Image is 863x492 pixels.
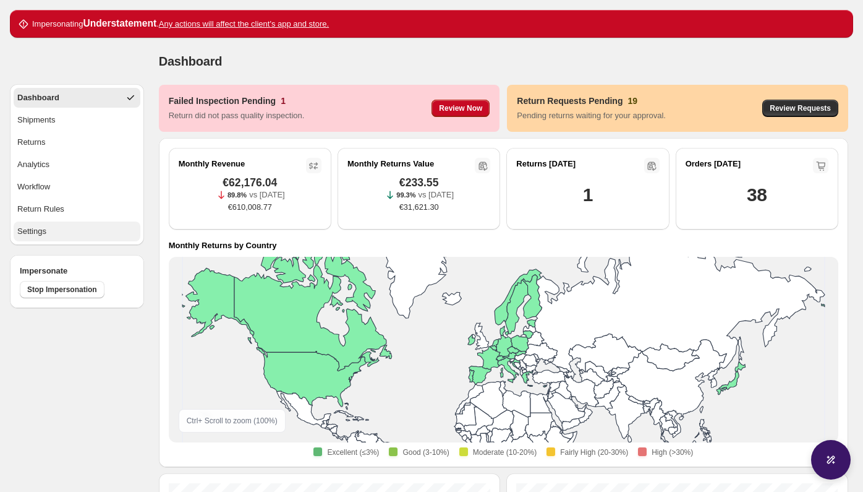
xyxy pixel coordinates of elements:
[228,201,272,214] span: €610,008.77
[399,176,439,189] span: €233.55
[17,92,59,104] span: Dashboard
[686,158,741,170] h2: Orders [DATE]
[399,201,439,214] span: €31,621.30
[83,18,156,28] strong: Understatement
[432,100,490,117] button: Review Now
[249,189,285,201] p: vs [DATE]
[439,103,482,113] span: Review Now
[14,222,140,241] button: Settings
[652,447,693,457] span: High (>30%)
[281,95,286,107] h3: 1
[17,181,50,193] span: Workflow
[396,191,415,199] span: 99.3%
[32,17,329,30] p: Impersonating .
[27,285,97,295] span: Stop Impersonation
[169,110,305,122] p: Return did not pass quality inspection.
[227,191,247,199] span: 89.8%
[516,158,576,170] h2: Returns [DATE]
[747,183,767,207] h1: 38
[179,158,245,170] h2: Monthly Revenue
[169,95,276,107] h3: Failed Inspection Pending
[14,155,140,175] button: Analytics
[14,132,140,152] button: Returns
[347,158,434,170] h2: Monthly Returns Value
[169,240,277,252] h4: Monthly Returns by Country
[762,100,838,117] button: Review Requests
[402,447,449,457] span: Good (3-10%)
[20,281,104,298] button: Stop Impersonation
[14,177,140,197] button: Workflow
[159,54,223,68] span: Dashboard
[179,409,286,433] div: Ctrl + Scroll to zoom ( 100 %)
[17,203,64,215] span: Return Rules
[14,88,140,108] button: Dashboard
[770,103,831,113] span: Review Requests
[517,95,623,107] h3: Return Requests Pending
[17,114,55,126] span: Shipments
[159,19,329,28] u: Any actions will affect the client's app and store.
[517,110,666,122] p: Pending returns waiting for your approval.
[17,158,49,171] span: Analytics
[14,199,140,219] button: Return Rules
[17,225,46,238] span: Settings
[473,447,537,457] span: Moderate (10-20%)
[17,136,46,149] span: Returns
[418,189,454,201] p: vs [DATE]
[327,447,379,457] span: Excellent (≤3%)
[627,95,637,107] h3: 19
[223,176,277,189] span: €62,176.04
[14,110,140,130] button: Shipments
[583,183,593,207] h1: 1
[560,447,628,457] span: Fairly High (20-30%)
[20,265,134,277] h4: Impersonate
